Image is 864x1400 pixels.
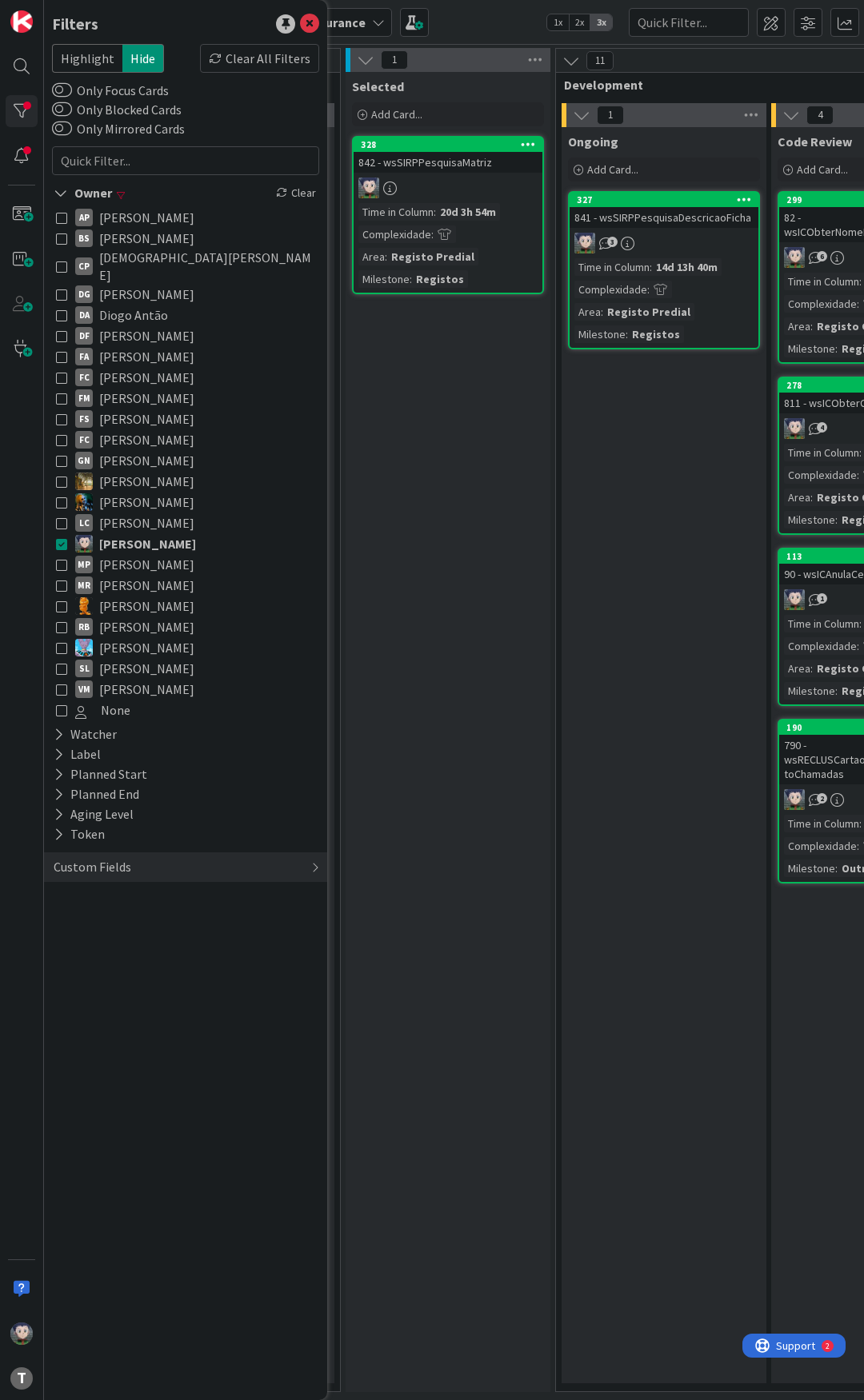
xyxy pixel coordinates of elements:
[56,471,315,492] button: JC [PERSON_NAME]
[784,637,857,655] div: Complexidade
[570,193,758,228] div: 327841 - wsSIRPPesquisaDescricaoFicha
[83,6,87,19] div: 2
[577,194,758,205] div: 327
[784,273,859,290] div: Time in Column
[101,700,130,720] span: None
[75,452,93,469] div: GN
[200,44,319,73] div: Clear All Filters
[10,1367,33,1390] div: T
[857,466,859,484] span: :
[412,270,468,288] div: Registos
[56,249,315,284] button: CP [DEMOGRAPHIC_DATA][PERSON_NAME]
[56,616,315,637] button: RB [PERSON_NAME]
[797,162,848,177] span: Add Card...
[75,535,93,552] img: LS
[56,305,315,325] button: DA Diogo Antão
[56,513,315,533] button: LC [PERSON_NAME]
[99,409,194,429] span: [PERSON_NAME]
[10,1322,33,1345] img: LS
[784,589,805,610] img: LS
[52,44,122,73] span: Highlight
[784,247,805,268] img: LS
[99,450,194,471] span: [PERSON_NAME]
[784,511,835,528] div: Milestone
[570,233,758,253] div: LS
[597,106,624,125] span: 1
[857,837,859,855] span: :
[99,367,194,388] span: [PERSON_NAME]
[56,637,315,658] button: SF [PERSON_NAME]
[99,346,194,367] span: [PERSON_NAME]
[354,138,542,173] div: 328842 - wsSIRPPesquisaMatriz
[56,492,315,513] button: JC [PERSON_NAME]
[859,615,862,632] span: :
[75,389,93,407] div: FM
[75,680,93,698] div: VM
[99,228,194,249] span: [PERSON_NAME]
[778,134,852,150] span: Code Review
[52,146,319,175] input: Quick Filter...
[358,203,434,221] div: Time in Column
[52,744,102,764] div: Label
[52,724,118,744] div: Watcher
[52,784,141,804] div: Planned End
[52,81,169,100] label: Only Focus Cards
[859,273,862,290] span: :
[817,251,827,261] span: 6
[99,637,194,658] span: [PERSON_NAME]
[75,597,93,615] img: RL
[52,183,114,203] div: Owner
[56,575,315,596] button: MR [PERSON_NAME]
[358,248,385,265] div: Area
[568,191,760,349] a: 327841 - wsSIRPPesquisaDescricaoFichaLSTime in Column:14d 13h 40mComplexidade:Area:Registo Predia...
[56,284,315,305] button: DG [PERSON_NAME]
[784,660,810,677] div: Area
[784,682,835,700] div: Milestone
[647,281,650,298] span: :
[75,306,93,324] div: DA
[784,489,810,506] div: Area
[784,789,805,810] img: LS
[354,152,542,173] div: 842 - wsSIRPPesquisaMatriz
[574,325,626,343] div: Milestone
[431,225,434,243] span: :
[784,418,805,439] img: LS
[810,660,813,677] span: :
[52,764,149,784] div: Planned Start
[574,281,647,298] div: Complexidade
[434,203,436,221] span: :
[784,815,859,832] div: Time in Column
[570,207,758,228] div: 841 - wsSIRPPesquisaDescricaoFicha
[52,82,72,98] button: Only Focus Cards
[352,78,404,94] span: Selected
[99,533,196,554] span: [PERSON_NAME]
[371,107,422,122] span: Add Card...
[99,388,194,409] span: [PERSON_NAME]
[56,429,315,450] button: FC [PERSON_NAME]
[784,860,835,877] div: Milestone
[75,556,93,573] div: MP
[570,193,758,207] div: 327
[99,575,194,596] span: [PERSON_NAME]
[354,177,542,198] div: LS
[56,533,315,554] button: LS [PERSON_NAME]
[75,514,93,532] div: LC
[569,14,590,30] span: 2x
[56,700,315,720] button: None
[56,367,315,388] button: FC [PERSON_NAME]
[835,511,838,528] span: :
[75,327,93,345] div: DF
[410,270,412,288] span: :
[99,284,194,305] span: [PERSON_NAME]
[385,248,387,265] span: :
[784,317,810,335] div: Area
[75,639,93,656] img: SF
[99,554,194,575] span: [PERSON_NAME]
[629,8,749,37] input: Quick Filter...
[52,12,98,36] div: Filters
[75,229,93,247] div: BS
[859,444,862,461] span: :
[75,493,93,511] img: JC
[587,162,638,177] span: Add Card...
[387,248,478,265] div: Registo Predial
